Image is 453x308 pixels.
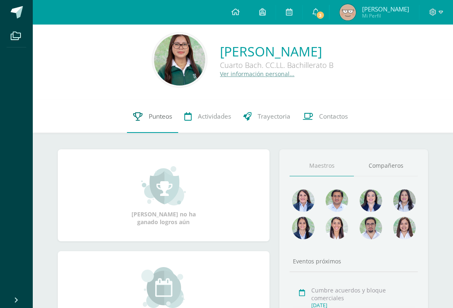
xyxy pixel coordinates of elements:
[362,12,409,19] span: Mi Perfil
[297,100,354,133] a: Contactos
[319,112,348,121] span: Contactos
[220,43,333,60] a: [PERSON_NAME]
[141,267,186,308] img: event_small.png
[154,34,205,85] img: e801e0436d88f356bbf0257eeea755bb.png
[393,189,416,212] img: 1934cc27df4ca65fd091d7882280e9dd.png
[258,112,290,121] span: Trayectoria
[326,189,348,212] img: 1e7bfa517bf798cc96a9d855bf172288.png
[237,100,297,133] a: Trayectoria
[292,217,315,239] img: d4e0c534ae446c0d00535d3bb96704e9.png
[292,189,315,212] img: 4477f7ca9110c21fc6bc39c35d56baaa.png
[178,100,237,133] a: Actividades
[354,155,418,176] a: Compañeros
[362,5,409,13] span: [PERSON_NAME]
[326,217,348,239] img: 38d188cc98c34aa903096de2d1c9671e.png
[316,11,325,20] span: 3
[141,165,186,206] img: achievement_small.png
[122,165,204,226] div: [PERSON_NAME] no ha ganado logros aún
[393,217,416,239] img: 1be4a43e63524e8157c558615cd4c825.png
[220,70,294,78] a: Ver información personal...
[311,286,414,302] div: Cumbre acuerdos y bloque comerciales
[149,112,172,121] span: Punteos
[340,4,356,20] img: 2e96cb3e5b8e14c85ed69ee936b51d71.png
[127,100,178,133] a: Punteos
[360,217,382,239] img: d7e1be39c7a5a7a89cfb5608a6c66141.png
[290,257,418,265] div: Eventos próximos
[198,112,231,121] span: Actividades
[220,60,333,70] div: Cuarto Bach. CC.LL. Bachillerato B
[360,189,382,212] img: 468d0cd9ecfcbce804e3ccd48d13f1ad.png
[290,155,354,176] a: Maestros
